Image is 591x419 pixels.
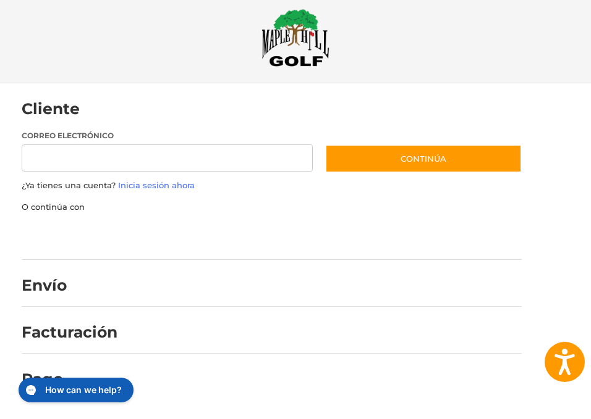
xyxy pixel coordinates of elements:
[22,323,117,342] h2: Facturación
[12,373,137,407] iframe: Gorgias live chat messenger
[122,225,215,247] iframe: PayPal-paylater
[22,276,94,295] h2: Envío
[227,225,320,247] iframe: PayPal-venmo
[325,144,522,173] button: Continúa
[22,201,522,214] p: O continúa con
[22,99,94,118] h2: Cliente
[22,370,94,389] h2: Pago
[17,225,110,247] iframe: PayPal-paypal
[118,180,195,190] a: Inicia sesión ahora
[261,9,330,67] img: Maple Hill Golf
[22,180,522,192] p: ¿Ya tienes una cuenta?
[22,130,313,141] label: Correo electrónico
